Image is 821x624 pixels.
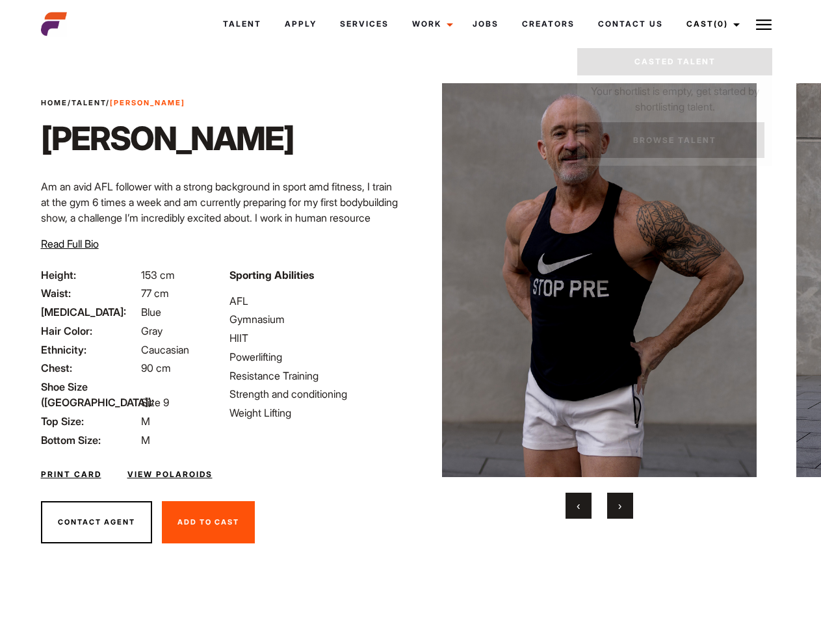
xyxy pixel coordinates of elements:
[714,19,728,29] span: (0)
[141,287,169,300] span: 77 cm
[141,268,175,281] span: 153 cm
[41,236,99,252] button: Read Full Bio
[141,343,189,356] span: Caucasian
[585,122,764,158] a: Browse Talent
[586,6,675,42] a: Contact Us
[229,386,402,402] li: Strength and conditioning
[229,311,402,327] li: Gymnasium
[756,17,772,32] img: Burger icon
[177,517,239,526] span: Add To Cast
[229,368,402,383] li: Resistance Training
[41,360,138,376] span: Chest:
[41,98,68,107] a: Home
[229,405,402,421] li: Weight Lifting
[41,179,403,304] p: Am an avid AFL follower with a strong background in sport amd fitness, I train at the gym 6 times...
[141,396,169,409] span: Size 9
[141,324,163,337] span: Gray
[41,285,138,301] span: Waist:
[675,6,748,42] a: Cast(0)
[328,6,400,42] a: Services
[141,434,150,447] span: M
[577,75,772,114] p: Your shortlist is empty, get started by shortlisting talent.
[41,237,99,250] span: Read Full Bio
[41,501,152,544] button: Contact Agent
[229,268,314,281] strong: Sporting Abilities
[229,293,402,309] li: AFL
[229,330,402,346] li: HIIT
[461,6,510,42] a: Jobs
[41,413,138,429] span: Top Size:
[577,499,580,512] span: Previous
[41,11,67,37] img: cropped-aefm-brand-fav-22-square.png
[41,323,138,339] span: Hair Color:
[618,499,621,512] span: Next
[141,305,161,318] span: Blue
[162,501,255,544] button: Add To Cast
[211,6,273,42] a: Talent
[41,97,185,109] span: / /
[41,304,138,320] span: [MEDICAL_DATA]:
[141,415,150,428] span: M
[41,469,101,480] a: Print Card
[127,469,213,480] a: View Polaroids
[577,48,772,75] a: Casted Talent
[510,6,586,42] a: Creators
[110,98,185,107] strong: [PERSON_NAME]
[41,432,138,448] span: Bottom Size:
[72,98,106,107] a: Talent
[229,349,402,365] li: Powerlifting
[400,6,461,42] a: Work
[141,361,171,374] span: 90 cm
[41,119,294,158] h1: [PERSON_NAME]
[41,379,138,410] span: Shoe Size ([GEOGRAPHIC_DATA]):
[41,267,138,283] span: Height:
[273,6,328,42] a: Apply
[41,342,138,357] span: Ethnicity:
